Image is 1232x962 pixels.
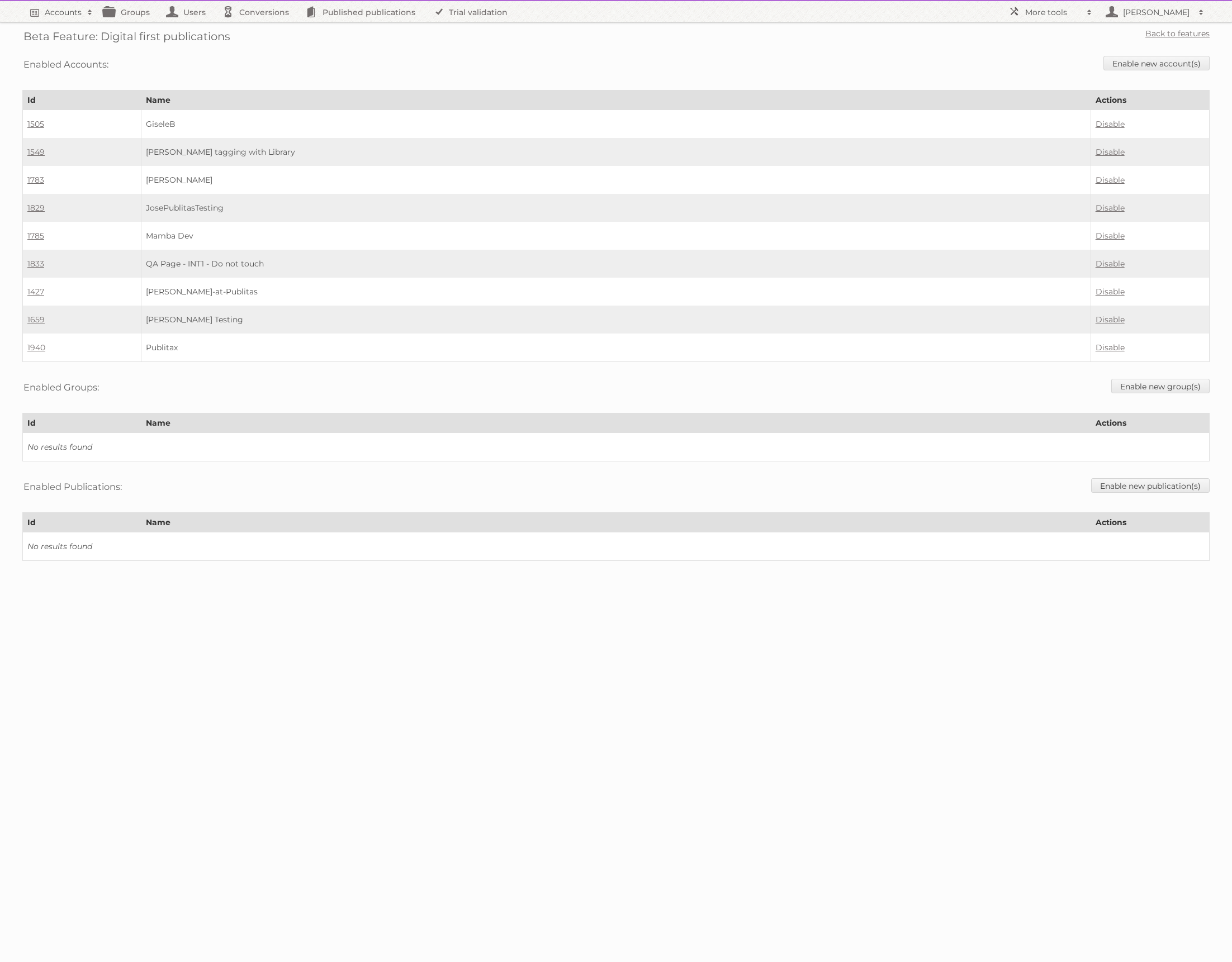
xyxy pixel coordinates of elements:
[1096,342,1125,353] a: Disable
[23,513,141,532] th: Id
[1096,175,1125,185] a: Disable
[23,56,108,73] h3: Enabled Accounts:
[141,110,1091,139] td: GiseleB
[27,231,44,241] a: 1785
[427,1,519,22] a: Trial validation
[98,1,161,22] a: Groups
[1096,315,1125,325] a: Disable
[1003,1,1098,22] a: More tools
[23,28,230,45] h2: Beta Feature: Digital first publications
[217,1,300,22] a: Conversions
[27,342,45,353] a: 1940
[27,287,44,297] a: 1427
[1091,478,1210,493] a: Enable new publication(s)
[1091,513,1209,532] th: Actions
[141,278,1091,306] td: [PERSON_NAME]-at-Publitas
[1096,203,1125,213] a: Disable
[1091,91,1209,110] th: Actions
[1120,7,1193,18] h2: [PERSON_NAME]
[23,91,141,110] th: Id
[1096,231,1125,241] a: Disable
[141,306,1091,334] td: [PERSON_NAME] Testing
[1096,287,1125,297] a: Disable
[27,541,92,551] i: No results found
[1096,259,1125,269] a: Disable
[27,315,45,325] a: 1659
[1096,147,1125,157] a: Disable
[27,203,45,213] a: 1829
[141,334,1091,362] td: Publitax
[23,413,141,433] th: Id
[1111,379,1210,393] a: Enable new group(s)
[22,1,98,22] a: Accounts
[300,1,427,22] a: Published publications
[1103,56,1210,70] a: Enable new account(s)
[1025,7,1081,18] h2: More tools
[45,7,82,18] h2: Accounts
[141,513,1091,532] th: Name
[141,166,1091,194] td: [PERSON_NAME]
[23,478,122,495] h3: Enabled Publications:
[27,442,92,452] i: No results found
[141,250,1091,278] td: QA Page - INT1 - Do not touch
[141,138,1091,166] td: [PERSON_NAME] tagging with Library
[161,1,217,22] a: Users
[1098,1,1210,22] a: [PERSON_NAME]
[1145,28,1210,39] a: Back to features
[27,119,44,129] a: 1505
[141,91,1091,110] th: Name
[27,259,44,269] a: 1833
[23,379,99,396] h3: Enabled Groups:
[27,175,44,185] a: 1783
[1091,413,1209,433] th: Actions
[141,222,1091,250] td: Mamba Dev
[141,413,1091,433] th: Name
[1096,119,1125,129] a: Disable
[141,194,1091,222] td: JosePublitasTesting
[27,147,45,157] a: 1549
